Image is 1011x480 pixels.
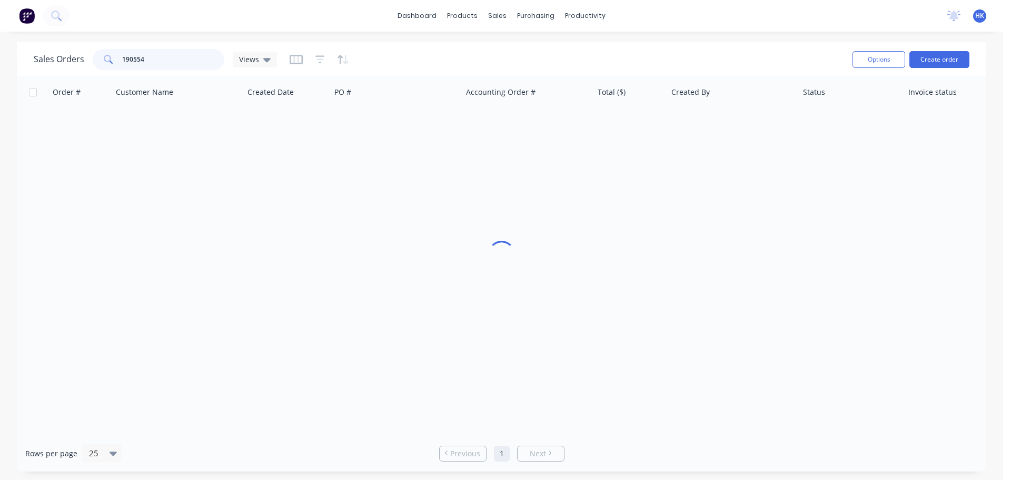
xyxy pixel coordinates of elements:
[19,8,35,24] img: Factory
[442,8,483,24] div: products
[853,51,905,68] button: Options
[334,87,351,97] div: PO #
[560,8,611,24] div: productivity
[435,446,569,462] ul: Pagination
[512,8,560,24] div: purchasing
[803,87,825,97] div: Status
[53,87,81,97] div: Order #
[392,8,442,24] a: dashboard
[122,49,225,70] input: Search...
[975,11,984,21] span: HK
[598,87,626,97] div: Total ($)
[909,51,969,68] button: Create order
[440,448,486,459] a: Previous page
[494,446,510,462] a: Page 1 is your current page
[247,87,294,97] div: Created Date
[116,87,173,97] div: Customer Name
[34,54,84,64] h1: Sales Orders
[518,448,564,459] a: Next page
[483,8,512,24] div: sales
[466,87,536,97] div: Accounting Order #
[239,54,259,65] span: Views
[450,448,480,459] span: Previous
[908,87,957,97] div: Invoice status
[530,448,546,459] span: Next
[25,448,77,459] span: Rows per page
[671,87,710,97] div: Created By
